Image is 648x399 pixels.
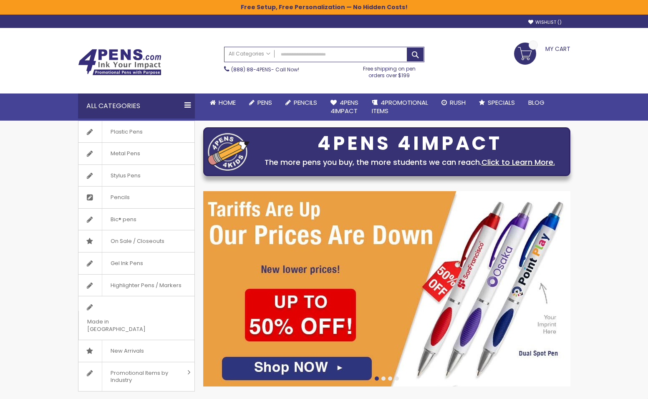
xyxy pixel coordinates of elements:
a: Gel Ink Pens [78,253,194,274]
a: Specials [472,93,522,112]
span: Blog [528,98,545,107]
span: 4Pens 4impact [330,98,358,115]
a: Plastic Pens [78,121,194,143]
span: Gel Ink Pens [102,253,151,274]
a: Stylus Pens [78,165,194,187]
a: Promotional Items by Industry [78,362,194,391]
span: Made in [GEOGRAPHIC_DATA] [78,311,174,340]
a: Made in [GEOGRAPHIC_DATA] [78,296,194,340]
span: All Categories [229,51,270,57]
span: Stylus Pens [102,165,149,187]
div: The more pens you buy, the more students we can reach. [254,157,566,168]
a: Pencils [279,93,324,112]
span: Pencils [294,98,317,107]
span: Plastic Pens [102,121,151,143]
div: All Categories [78,93,195,119]
span: 4PROMOTIONAL ITEMS [372,98,428,115]
span: Home [219,98,236,107]
a: Blog [522,93,551,112]
a: Bic® pens [78,209,194,230]
a: (888) 88-4PENS [231,66,271,73]
a: All Categories [224,47,275,61]
span: New Arrivals [102,340,152,362]
img: /cheap-promotional-products.html [203,191,570,386]
span: Specials [488,98,515,107]
a: Home [203,93,242,112]
a: Pencils [78,187,194,208]
span: Rush [450,98,466,107]
a: New Arrivals [78,340,194,362]
span: Pencils [102,187,138,208]
a: Click to Learn More. [482,157,555,167]
a: 4PROMOTIONALITEMS [365,93,435,121]
a: On Sale / Closeouts [78,230,194,252]
a: Pens [242,93,279,112]
div: Free shipping on pen orders over $199 [354,62,424,79]
span: Bic® pens [102,209,145,230]
span: - Call Now! [231,66,299,73]
a: 4Pens4impact [324,93,365,121]
span: Promotional Items by Industry [102,362,184,391]
a: Wishlist [528,19,562,25]
img: four_pen_logo.png [208,133,250,171]
a: Rush [435,93,472,112]
span: Highlighter Pens / Markers [102,275,190,296]
div: 4PENS 4IMPACT [254,135,566,152]
a: Metal Pens [78,143,194,164]
span: Pens [257,98,272,107]
a: Highlighter Pens / Markers [78,275,194,296]
span: Metal Pens [102,143,149,164]
span: On Sale / Closeouts [102,230,173,252]
img: 4Pens Custom Pens and Promotional Products [78,49,161,76]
